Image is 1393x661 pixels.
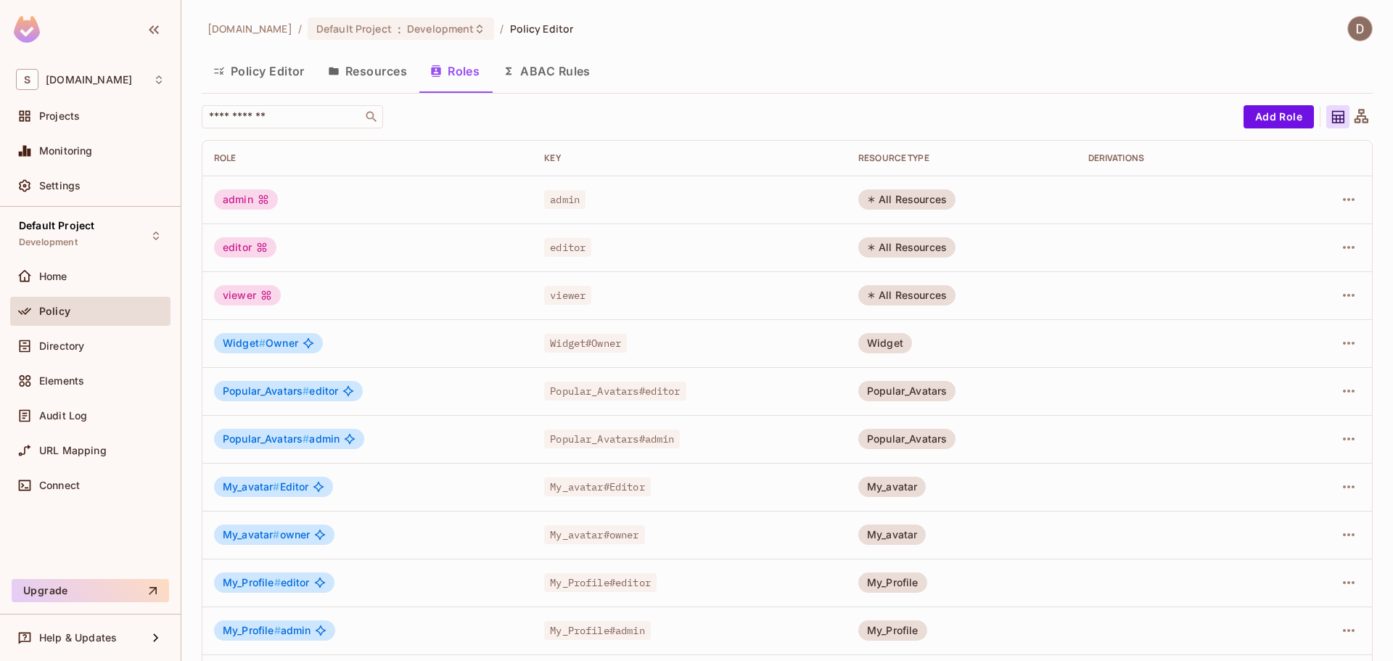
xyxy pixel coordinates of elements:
[39,410,87,422] span: Audit Log
[858,189,956,210] div: All Resources
[544,286,591,305] span: viewer
[207,22,292,36] span: the active workspace
[274,624,281,636] span: #
[223,576,281,588] span: My_Profile
[202,53,316,89] button: Policy Editor
[39,271,67,282] span: Home
[223,385,309,397] span: Popular_Avatars
[1244,105,1314,128] button: Add Role
[39,632,117,644] span: Help & Updates
[16,69,38,90] span: S
[46,74,132,86] span: Workspace: savameta.com
[858,285,956,305] div: All Resources
[858,572,927,593] div: My_Profile
[223,529,310,541] span: owner
[223,337,298,349] span: Owner
[397,23,402,35] span: :
[544,430,680,448] span: Popular_Avatars#admin
[214,237,276,258] div: editor
[544,152,835,164] div: Key
[223,577,310,588] span: editor
[223,385,338,397] span: editor
[223,433,340,445] span: admin
[223,432,309,445] span: Popular_Avatars
[39,145,93,157] span: Monitoring
[298,22,302,36] li: /
[12,579,169,602] button: Upgrade
[214,152,521,164] div: Role
[858,152,1065,164] div: RESOURCE TYPE
[544,238,591,257] span: editor
[274,576,281,588] span: #
[316,22,392,36] span: Default Project
[858,381,956,401] div: Popular_Avatars
[544,477,650,496] span: My_avatar#Editor
[259,337,266,349] span: #
[39,305,70,317] span: Policy
[858,237,956,258] div: All Resources
[544,190,585,209] span: admin
[39,480,80,491] span: Connect
[544,334,627,353] span: Widget#Owner
[19,237,78,248] span: Development
[510,22,574,36] span: Policy Editor
[544,573,657,592] span: My_Profile#editor
[39,180,81,192] span: Settings
[223,480,280,493] span: My_avatar
[39,340,84,352] span: Directory
[223,624,281,636] span: My_Profile
[858,333,912,353] div: Widget
[858,429,956,449] div: Popular_Avatars
[223,337,266,349] span: Widget
[407,22,474,36] span: Development
[39,110,80,122] span: Projects
[14,16,40,43] img: SReyMgAAAABJRU5ErkJggg==
[858,477,926,497] div: My_avatar
[303,432,309,445] span: #
[214,285,281,305] div: viewer
[223,528,280,541] span: My_avatar
[223,625,311,636] span: admin
[303,385,309,397] span: #
[858,525,926,545] div: My_avatar
[39,445,107,456] span: URL Mapping
[1348,17,1372,41] img: Dat Nghiem Quoc
[273,480,279,493] span: #
[858,620,927,641] div: My_Profile
[19,220,94,231] span: Default Project
[39,375,84,387] span: Elements
[544,621,650,640] span: My_Profile#admin
[544,382,686,401] span: Popular_Avatars#editor
[419,53,491,89] button: Roles
[316,53,419,89] button: Resources
[273,528,279,541] span: #
[491,53,602,89] button: ABAC Rules
[500,22,504,36] li: /
[214,189,278,210] div: admin
[1088,152,1273,164] div: Derivations
[544,525,644,544] span: My_avatar#owner
[223,481,308,493] span: Editor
